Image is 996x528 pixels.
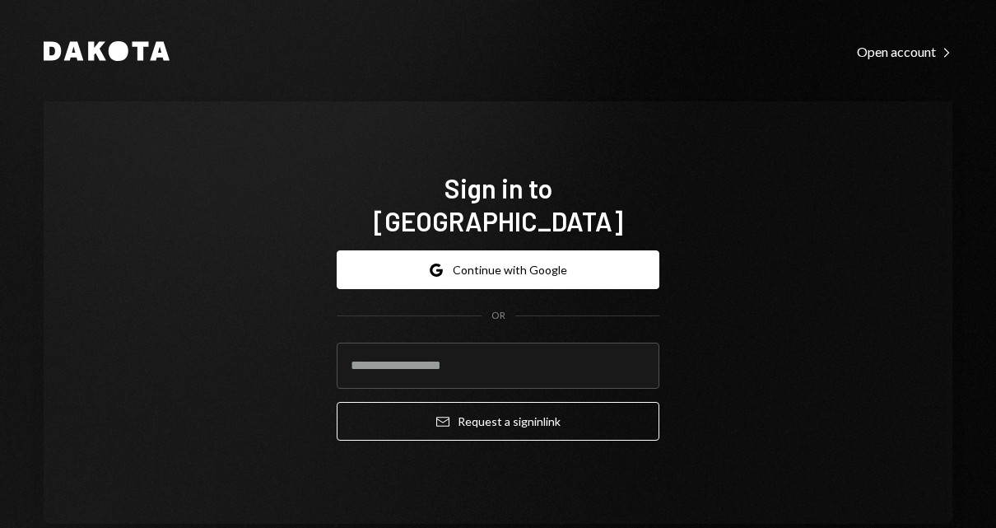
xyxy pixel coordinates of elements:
[857,44,952,60] div: Open account
[491,309,505,323] div: OR
[337,171,659,237] h1: Sign in to [GEOGRAPHIC_DATA]
[337,402,659,441] button: Request a signinlink
[857,42,952,60] a: Open account
[337,250,659,289] button: Continue with Google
